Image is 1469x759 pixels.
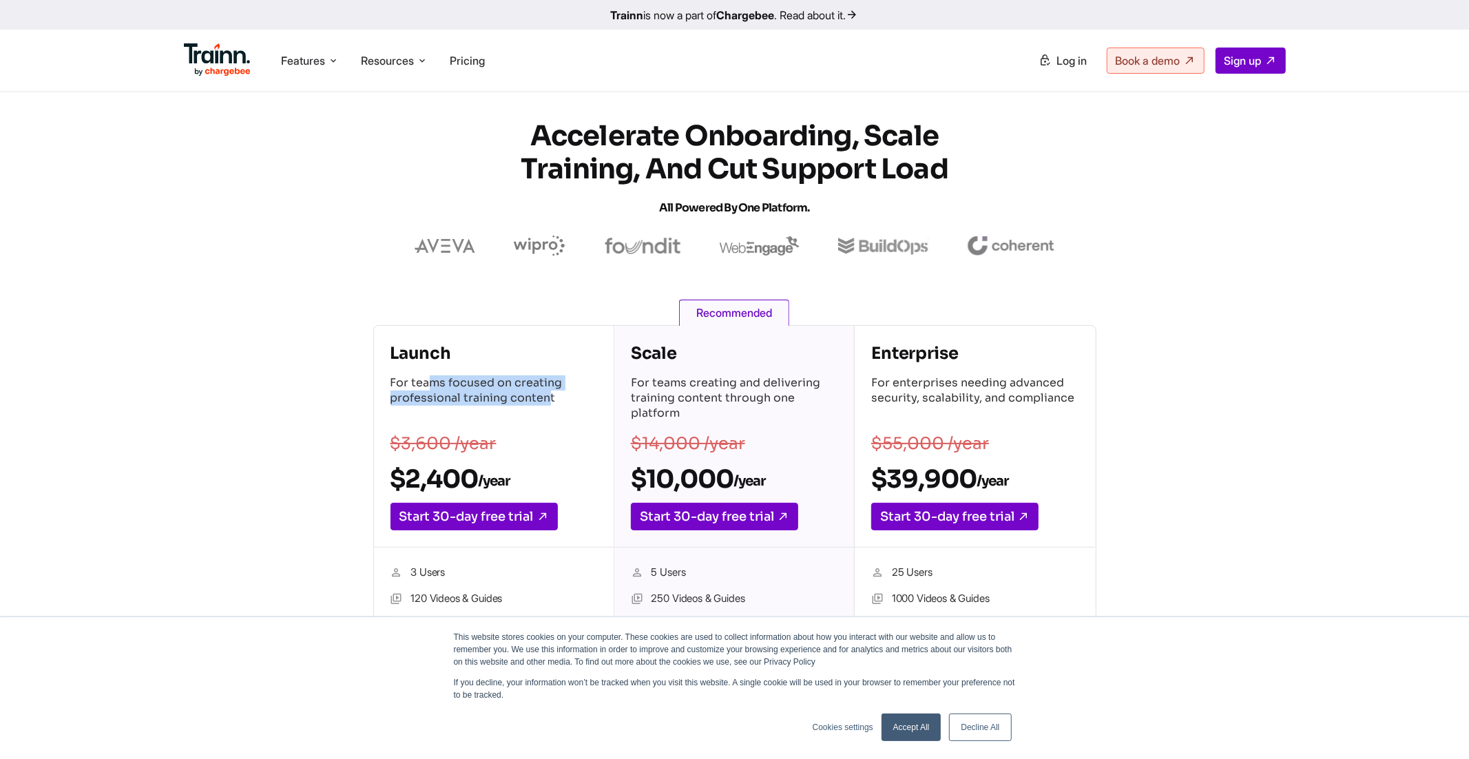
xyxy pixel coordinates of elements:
[720,236,800,256] img: webengage logo
[611,8,644,22] b: Trainn
[390,433,497,454] s: $3,600 /year
[390,342,597,364] h4: Launch
[717,8,775,22] b: Chargebee
[390,375,597,424] p: For teams focused on creating professional training content
[1116,54,1180,67] span: Book a demo
[361,53,414,68] span: Resources
[631,342,837,364] h4: Scale
[631,464,837,495] h2: $10,000
[450,54,485,67] a: Pricing
[1216,48,1286,74] a: Sign up
[659,200,810,215] span: All Powered by One Platform.
[514,236,565,256] img: wipro logo
[679,300,789,326] span: Recommended
[813,721,873,734] a: Cookies settings
[871,564,1079,582] li: 25 Users
[1225,54,1262,67] span: Sign up
[487,120,983,225] h1: Accelerate Onboarding, Scale Training, and Cut Support Load
[390,503,558,530] a: Start 30-day free trial
[631,590,837,608] li: 250 Videos & Guides
[871,464,1079,495] h2: $39,900
[631,375,837,424] p: For teams creating and delivering training content through one platform
[977,472,1008,490] sub: /year
[390,564,597,582] li: 3 Users
[454,676,1016,701] p: If you decline, your information won’t be tracked when you visit this website. A single cookie wi...
[631,564,837,582] li: 5 Users
[871,342,1079,364] h4: Enterprise
[871,590,1079,608] li: 1000 Videos & Guides
[882,714,941,741] a: Accept All
[1031,48,1096,73] a: Log in
[415,239,475,253] img: aveva logo
[631,433,745,454] s: $14,000 /year
[390,590,597,608] li: 120 Videos & Guides
[390,464,597,495] h2: $2,400
[871,433,989,454] s: $55,000 /year
[604,238,681,254] img: foundit logo
[838,238,928,255] img: buildops logo
[479,472,510,490] sub: /year
[1107,48,1205,74] a: Book a demo
[631,503,798,530] a: Start 30-day free trial
[967,236,1054,256] img: coherent logo
[871,503,1039,530] a: Start 30-day free trial
[949,714,1011,741] a: Decline All
[184,43,251,76] img: Trainn Logo
[1057,54,1087,67] span: Log in
[871,375,1079,424] p: For enterprises needing advanced security, scalability, and compliance
[454,631,1016,668] p: This website stores cookies on your computer. These cookies are used to collect information about...
[281,53,325,68] span: Features
[733,472,765,490] sub: /year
